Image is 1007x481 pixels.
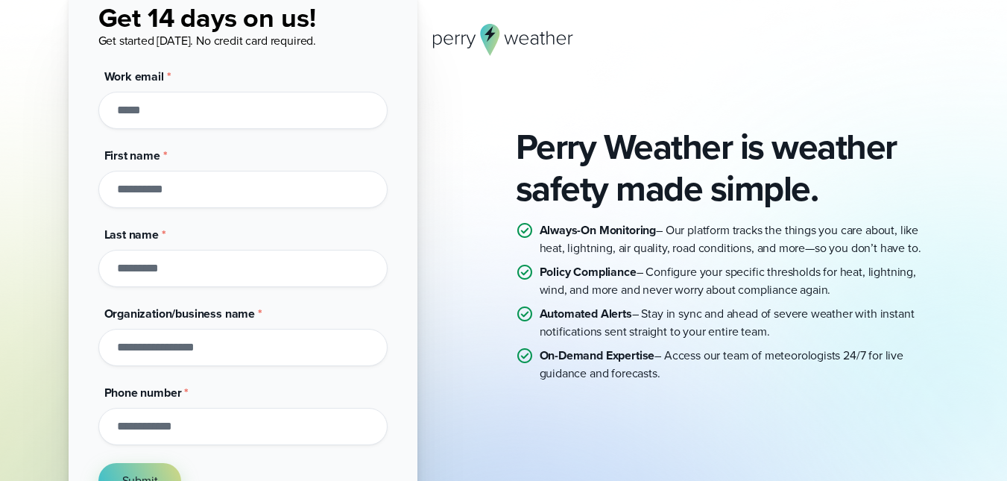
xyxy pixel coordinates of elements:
[540,347,655,364] strong: On-Demand Expertise
[104,384,182,401] span: Phone number
[540,263,637,280] strong: Policy Compliance
[540,263,939,299] p: – Configure your specific thresholds for heat, lightning, wind, and more and never worry about co...
[104,305,256,322] span: Organization/business name
[104,68,164,85] span: Work email
[104,226,159,243] span: Last name
[540,221,939,257] p: – Our platform tracks the things you care about, like heat, lightning, air quality, road conditio...
[104,147,160,164] span: First name
[540,305,632,322] strong: Automated Alerts
[540,305,939,341] p: – Stay in sync and ahead of severe weather with instant notifications sent straight to your entir...
[540,347,939,383] p: – Access our team of meteorologists 24/7 for live guidance and forecasts.
[540,221,657,239] strong: Always-On Monitoring
[516,126,939,210] h2: Perry Weather is weather safety made simple.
